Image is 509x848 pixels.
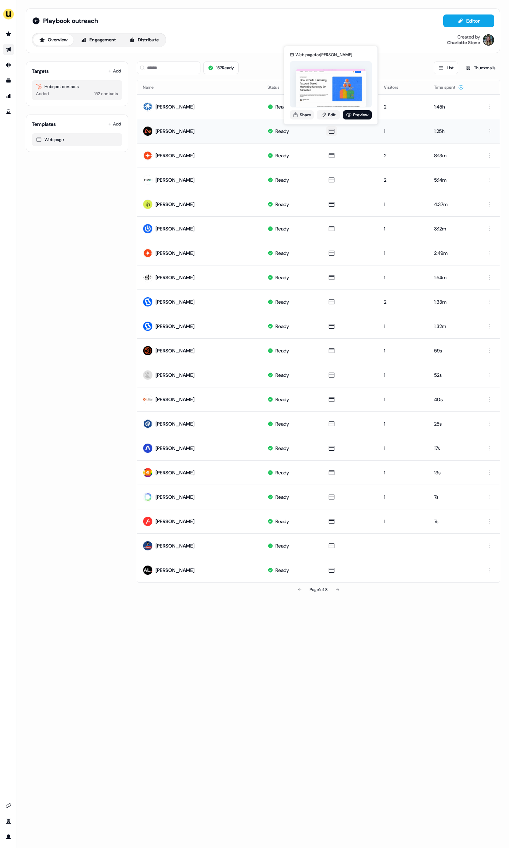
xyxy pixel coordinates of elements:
[156,298,194,305] div: [PERSON_NAME]
[443,14,494,27] button: Editor
[107,66,122,76] button: Add
[3,75,14,86] a: Go to templates
[156,445,194,452] div: [PERSON_NAME]
[275,274,289,281] div: Ready
[461,62,500,74] button: Thumbnails
[443,18,494,25] a: Editor
[384,128,422,135] div: 1
[434,347,471,354] div: 59s
[290,110,314,119] button: Share
[343,110,372,119] a: Preview
[434,469,471,476] div: 13s
[434,225,471,232] div: 3:12m
[156,518,194,525] div: [PERSON_NAME]
[384,298,422,305] div: 2
[275,518,289,525] div: Ready
[275,372,289,379] div: Ready
[384,274,422,281] div: 1
[447,40,480,46] div: Charlotte Stone
[275,445,289,452] div: Ready
[43,17,98,25] span: Playbook outreach
[275,152,289,159] div: Ready
[384,347,422,354] div: 1
[384,225,422,232] div: 1
[275,250,289,257] div: Ready
[156,347,194,354] div: [PERSON_NAME]
[434,152,471,159] div: 8:13m
[275,298,289,305] div: Ready
[434,81,464,94] button: Time spent
[156,372,194,379] div: [PERSON_NAME]
[434,250,471,257] div: 2:49m
[384,323,422,330] div: 1
[483,34,494,46] img: Charlotte
[384,493,422,501] div: 1
[434,372,471,379] div: 52s
[434,518,471,525] div: 7s
[94,90,118,97] div: 152 contacts
[384,201,422,208] div: 1
[434,445,471,452] div: 17s
[310,586,328,593] div: Page 1 of 8
[156,396,194,403] div: [PERSON_NAME]
[3,90,14,102] a: Go to attribution
[384,152,422,159] div: 2
[3,106,14,117] a: Go to experiments
[384,176,422,183] div: 2
[156,176,194,183] div: [PERSON_NAME]
[143,81,162,94] button: Name
[317,110,340,119] a: Edit
[36,136,118,143] div: Web page
[384,469,422,476] div: 1
[156,493,194,501] div: [PERSON_NAME]
[156,469,194,476] div: [PERSON_NAME]
[384,445,422,452] div: 1
[434,62,458,74] button: List
[434,128,471,135] div: 1:25h
[156,152,194,159] div: [PERSON_NAME]
[275,103,289,110] div: Ready
[156,201,194,208] div: [PERSON_NAME]
[434,298,471,305] div: 1:33m
[156,323,194,330] div: [PERSON_NAME]
[3,44,14,55] a: Go to outbound experience
[275,201,289,208] div: Ready
[75,34,122,46] button: Engagement
[275,323,289,330] div: Ready
[156,274,194,281] div: [PERSON_NAME]
[457,34,480,40] div: Created by
[275,567,289,574] div: Ready
[3,815,14,827] a: Go to team
[123,34,165,46] button: Distribute
[434,274,471,281] div: 1:54m
[3,28,14,40] a: Go to prospects
[296,69,366,108] img: asset preview
[384,396,422,403] div: 1
[156,420,194,427] div: [PERSON_NAME]
[434,176,471,183] div: 5:14m
[296,51,352,58] div: Web page for [PERSON_NAME]
[275,542,289,549] div: Ready
[156,225,194,232] div: [PERSON_NAME]
[36,83,118,90] div: Hubspot contacts
[32,121,56,128] div: Templates
[3,831,14,842] a: Go to profile
[434,396,471,403] div: 40s
[384,518,422,525] div: 1
[434,420,471,427] div: 25s
[203,62,239,74] button: 152Ready
[36,90,49,97] div: Added
[275,493,289,501] div: Ready
[3,59,14,71] a: Go to Inbound
[384,250,422,257] div: 1
[384,420,422,427] div: 1
[156,567,194,574] div: [PERSON_NAME]
[275,347,289,354] div: Ready
[3,800,14,811] a: Go to integrations
[434,323,471,330] div: 1:32m
[33,34,74,46] button: Overview
[434,493,471,501] div: 7s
